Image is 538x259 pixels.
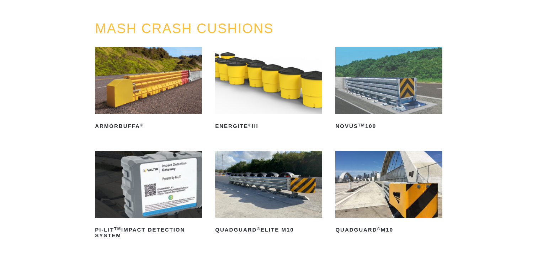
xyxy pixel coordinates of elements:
h2: PI-LIT Impact Detection System [95,224,202,241]
h2: QuadGuard M10 [335,224,442,235]
h2: QuadGuard Elite M10 [215,224,322,235]
a: MASH CRASH CUSHIONS [95,21,274,36]
sup: ® [140,123,144,127]
sup: ® [377,227,381,231]
a: ArmorBuffa® [95,47,202,132]
sup: ® [248,123,252,127]
a: QuadGuard®M10 [335,151,442,235]
h2: NOVUS 100 [335,120,442,132]
h2: ArmorBuffa [95,120,202,132]
a: ENERGITE®III [215,47,322,132]
a: NOVUSTM100 [335,47,442,132]
a: PI-LITTMImpact Detection System [95,151,202,241]
sup: TM [358,123,365,127]
sup: ® [257,227,260,231]
sup: TM [114,227,121,231]
h2: ENERGITE III [215,120,322,132]
a: QuadGuard®Elite M10 [215,151,322,235]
